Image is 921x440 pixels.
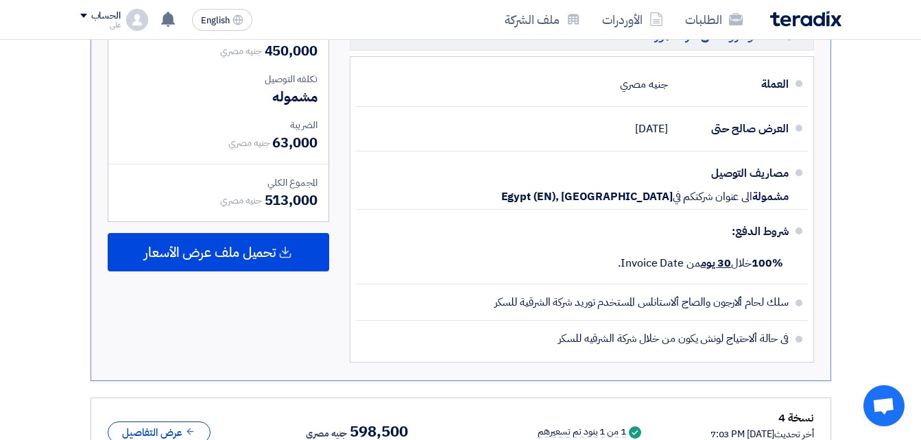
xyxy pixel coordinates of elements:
a: ملف الشركة [494,3,591,36]
span: جنيه مصري [220,44,261,58]
span: خلال من Invoice Date. [618,255,782,271]
span: الى عنوان شركتكم في [673,190,752,204]
span: 598,500 [350,424,407,440]
strong: 100% [752,255,783,271]
span: سلك لحام ألارجون والصاج ألاستانلس المستخدم توريد شركة الشرقية للسكر [494,295,789,309]
span: فى حالة ألاحتياج لونش يكون من خلال شركة الشرقيه للسكر [558,332,788,345]
span: مشمولة [752,190,788,204]
span: جنيه مصري [220,193,261,208]
span: 450,000 [265,40,318,61]
span: مشموله [272,86,317,107]
span: Egypt (EN), [GEOGRAPHIC_DATA] [501,190,673,204]
a: الطلبات [674,3,754,36]
div: المجموع الكلي [119,175,318,190]
img: Teradix logo [770,11,841,27]
div: العرض صالح حتى [679,112,789,145]
div: نسخة 4 [691,409,814,427]
div: تكلفه التوصيل [119,72,318,86]
div: العملة [679,68,789,101]
a: Open chat [863,385,905,426]
u: 30 يوم [701,255,731,271]
span: جنيه مصري [228,136,270,150]
div: مصاريف التوصيل [679,157,789,190]
a: الأوردرات [591,3,674,36]
button: English [192,9,252,31]
span: تحميل ملف عرض الأسعار [144,246,276,258]
div: 1 من 1 بنود تم تسعيرهم [538,427,626,438]
span: English [201,16,230,25]
img: profile_test.png [126,9,148,31]
div: الحساب [91,10,121,22]
span: 513,000 [265,190,318,210]
div: على [80,21,121,29]
span: [DATE] [635,122,667,136]
div: الضريبة [119,118,318,132]
span: 63,000 [272,132,317,153]
div: شروط الدفع: [378,215,789,248]
div: جنيه مصري [620,71,667,97]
